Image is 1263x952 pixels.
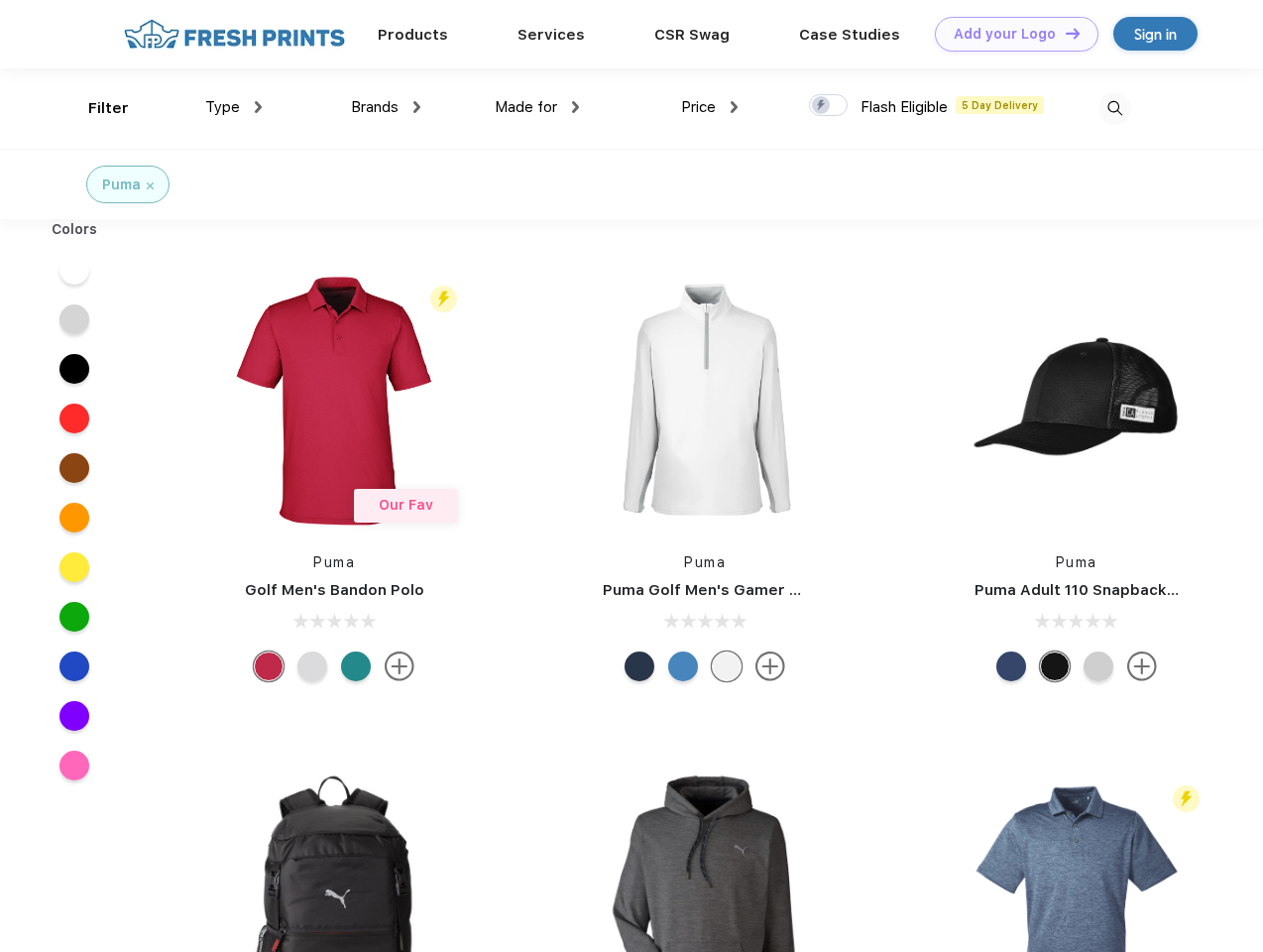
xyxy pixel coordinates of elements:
[712,652,742,681] div: Bright White
[1134,23,1177,46] div: Sign in
[341,652,371,681] div: Green Lagoon
[495,98,557,116] span: Made for
[1056,554,1097,570] a: Puma
[37,219,113,240] div: Colors
[379,497,433,513] span: Our Fav
[668,652,698,681] div: Bright Cobalt
[1066,28,1080,39] img: DT
[245,581,424,599] a: Golf Men's Bandon Polo
[996,652,1026,681] div: Peacoat with Qut Shd
[147,182,154,189] img: filter_cancel.svg
[625,652,654,681] div: Navy Blazer
[1113,17,1198,51] a: Sign in
[603,581,916,599] a: Puma Golf Men's Gamer Golf Quarter-Zip
[1040,652,1070,681] div: Pma Blk with Pma Blk
[378,26,448,44] a: Products
[88,97,129,120] div: Filter
[1084,652,1113,681] div: Quarry Brt Whit
[255,101,262,113] img: dropdown.png
[681,98,716,116] span: Price
[654,26,730,44] a: CSR Swag
[297,652,327,681] div: High Rise
[956,96,1044,114] span: 5 Day Delivery
[102,175,141,195] div: Puma
[413,101,420,113] img: dropdown.png
[1098,92,1131,125] img: desktop_search.svg
[118,17,351,52] img: fo%20logo%202.webp
[202,269,466,533] img: func=resize&h=266
[351,98,399,116] span: Brands
[430,286,457,312] img: flash_active_toggle.svg
[684,554,726,570] a: Puma
[254,652,284,681] div: Ski Patrol
[731,101,738,113] img: dropdown.png
[1173,785,1200,812] img: flash_active_toggle.svg
[945,269,1208,533] img: func=resize&h=266
[755,652,785,681] img: more.svg
[573,269,837,533] img: func=resize&h=266
[205,98,240,116] span: Type
[861,98,948,116] span: Flash Eligible
[954,26,1056,43] div: Add your Logo
[572,101,579,113] img: dropdown.png
[1127,652,1157,681] img: more.svg
[385,652,414,681] img: more.svg
[313,554,355,570] a: Puma
[517,26,585,44] a: Services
